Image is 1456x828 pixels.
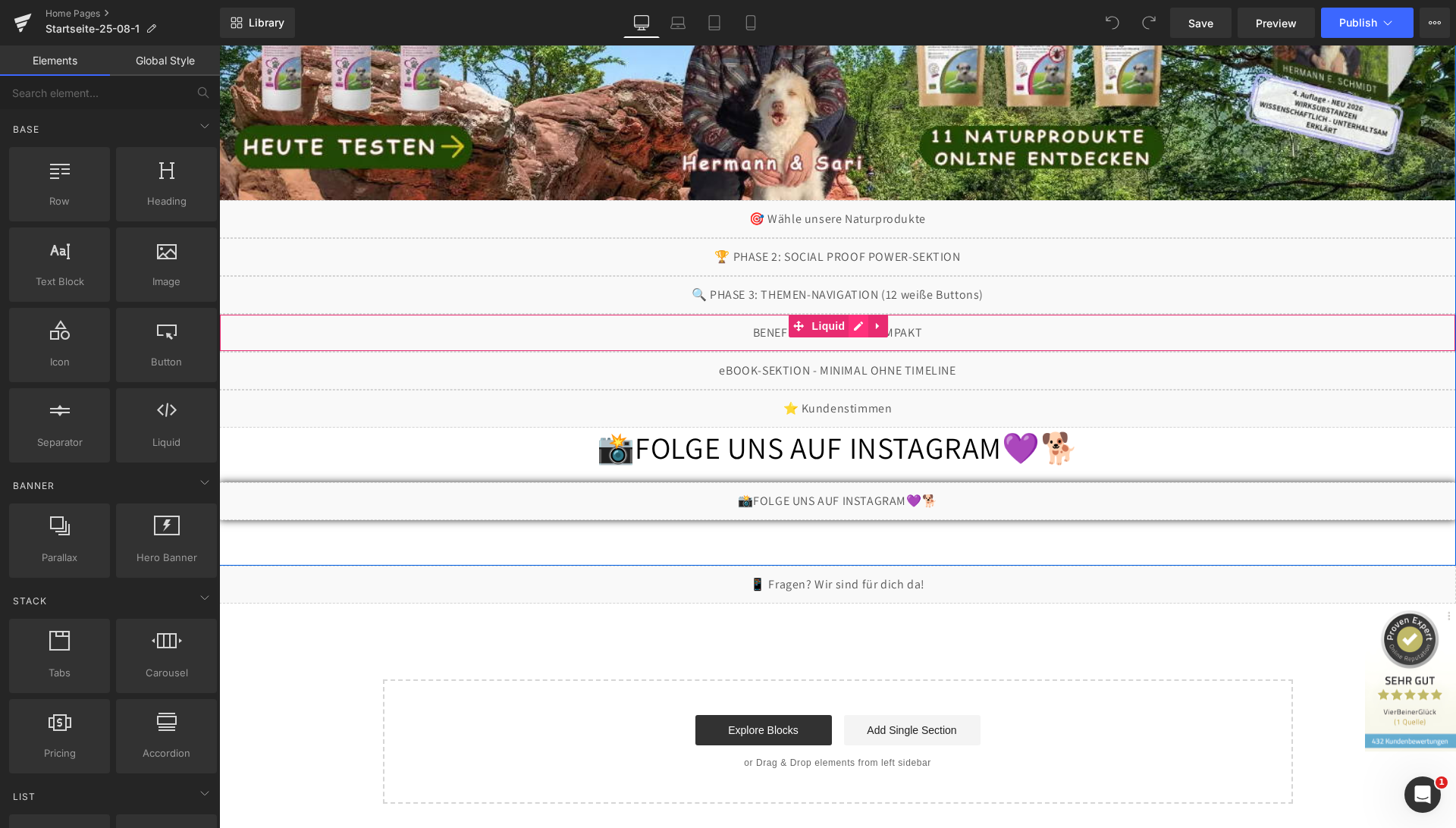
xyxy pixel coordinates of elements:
span: Save [1188,15,1213,31]
span: Publish [1339,17,1377,29]
span: Icon [14,354,105,370]
span: Startseite-25-08-1 [45,23,140,35]
span: Button [121,354,212,370]
span: Stack [11,594,49,608]
span: List [11,789,37,804]
span: Base [11,122,41,136]
span: Banner [11,478,56,493]
a: Explore Blocks [476,670,613,700]
a: Desktop [623,8,660,38]
a: Tablet [696,8,733,38]
a: Add Single Section [625,670,761,700]
button: Publish [1321,8,1414,38]
span: Hero Banner [121,550,212,566]
span: Image [121,274,212,290]
span: Liquid [589,269,630,292]
a: New Library [220,8,295,38]
span: Text Block [14,274,105,290]
a: Global Style [110,45,220,76]
p: or Drag & Drop elements from left sidebar [188,712,1050,723]
span: Carousel [121,665,212,681]
span: Row [14,193,105,209]
button: More [1420,8,1450,38]
a: Laptop [660,8,696,38]
span: Separator [14,434,105,450]
span: Heading [121,193,212,209]
span: Liquid [121,434,212,450]
a: Mobile [733,8,769,38]
span: Preview [1256,15,1297,31]
span: 1 [1436,776,1448,789]
span: Parallax [14,550,105,566]
iframe: Intercom live chat [1404,776,1441,813]
a: Preview [1238,8,1315,38]
a: Expand / Collapse [649,269,669,292]
span: Accordion [121,745,212,761]
span: Library [249,16,284,30]
span: Tabs [14,665,105,681]
a: Home Pages [45,8,220,20]
button: Undo [1097,8,1128,38]
button: Redo [1134,8,1164,38]
span: Pricing [14,745,105,761]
